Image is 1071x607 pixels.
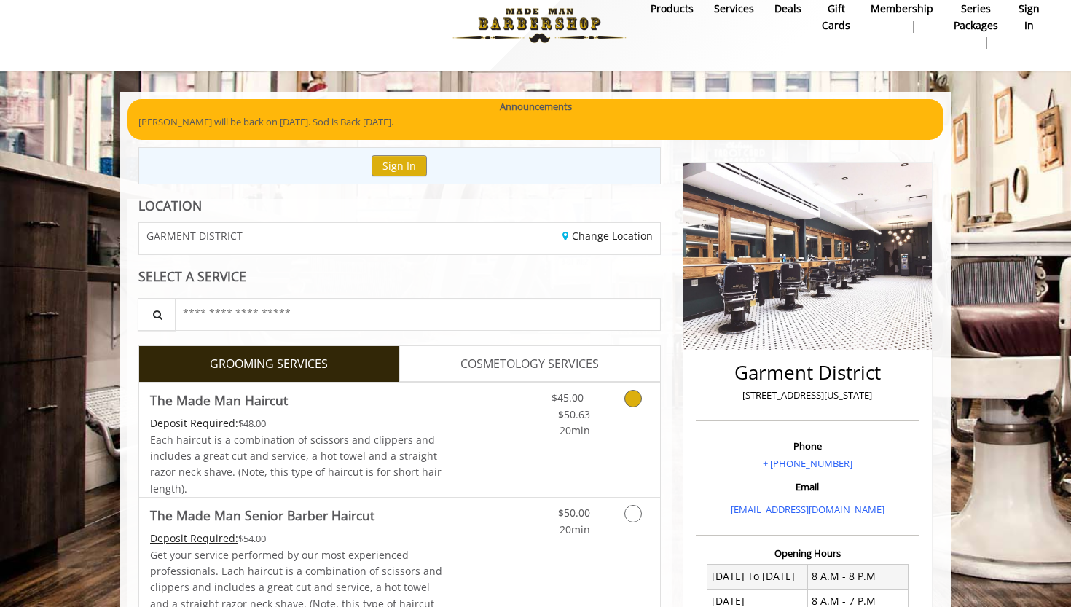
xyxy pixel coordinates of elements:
[714,1,754,17] b: Services
[372,155,427,176] button: Sign In
[210,355,328,374] span: GROOMING SERVICES
[807,564,908,589] td: 8 A.M - 8 P.M
[651,1,694,17] b: products
[138,197,202,214] b: LOCATION
[150,531,238,545] span: This service needs some Advance to be paid before we block your appointment
[500,99,572,114] b: Announcements
[707,564,808,589] td: [DATE] To [DATE]
[1019,1,1040,34] b: sign in
[699,388,916,403] p: [STREET_ADDRESS][US_STATE]
[138,114,933,130] p: [PERSON_NAME] will be back on [DATE]. Sod is Back [DATE].
[150,390,288,410] b: The Made Man Haircut
[560,522,590,536] span: 20min
[150,530,443,547] div: $54.00
[150,416,238,430] span: This service needs some Advance to be paid before we block your appointment
[558,506,590,520] span: $50.00
[954,1,998,34] b: Series packages
[138,270,661,283] div: SELECT A SERVICE
[699,441,916,451] h3: Phone
[150,415,443,431] div: $48.00
[552,391,590,420] span: $45.00 - $50.63
[138,298,176,331] button: Service Search
[699,362,916,383] h2: Garment District
[562,229,653,243] a: Change Location
[560,423,590,437] span: 20min
[146,230,243,241] span: GARMENT DISTRICT
[696,548,919,558] h3: Opening Hours
[763,457,852,470] a: + [PHONE_NUMBER]
[871,1,933,17] b: Membership
[699,482,916,492] h3: Email
[822,1,850,34] b: gift cards
[774,1,801,17] b: Deals
[731,503,884,516] a: [EMAIL_ADDRESS][DOMAIN_NAME]
[460,355,599,374] span: COSMETOLOGY SERVICES
[150,505,374,525] b: The Made Man Senior Barber Haircut
[150,433,442,496] span: Each haircut is a combination of scissors and clippers and includes a great cut and service, a ho...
